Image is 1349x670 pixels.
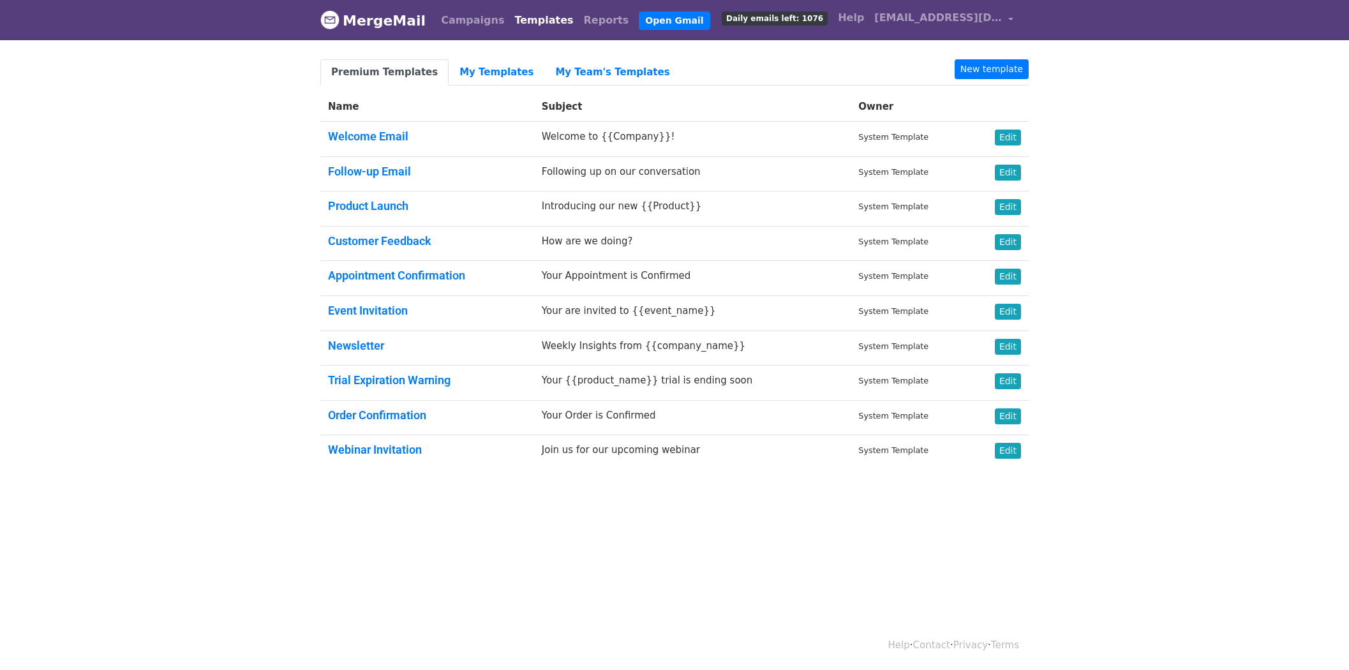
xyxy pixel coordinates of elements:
a: Edit [995,199,1021,215]
td: How are we doing? [534,226,851,261]
td: Your {{product_name}} trial is ending soon [534,366,851,401]
small: System Template [858,237,928,246]
img: MergeMail logo [320,10,339,29]
a: Appointment Confirmation [328,269,465,282]
a: Webinar Invitation [328,443,422,456]
td: Your Order is Confirmed [534,400,851,435]
small: System Template [858,167,928,177]
a: Customer Feedback [328,234,431,248]
a: Campaigns [436,8,509,33]
a: Newsletter [328,339,384,352]
small: System Template [858,445,928,455]
a: Help [833,5,869,31]
a: Edit [995,165,1021,181]
small: System Template [858,132,928,142]
th: Name [320,92,534,122]
a: Edit [995,339,1021,355]
a: Edit [995,234,1021,250]
a: Edit [995,130,1021,145]
a: New template [955,59,1029,79]
a: Welcome Email [328,130,408,143]
a: Order Confirmation [328,408,426,422]
a: Edit [995,304,1021,320]
a: Daily emails left: 1076 [717,5,833,31]
td: Your are invited to {{event_name}} [534,295,851,331]
a: Premium Templates [320,59,449,86]
td: Introducing our new {{Product}} [534,191,851,227]
a: Event Invitation [328,304,408,317]
small: System Template [858,202,928,211]
a: Edit [995,443,1021,459]
small: System Template [858,306,928,316]
a: [EMAIL_ADDRESS][DOMAIN_NAME] [869,5,1018,35]
a: Open Gmail [639,11,710,30]
a: Help [888,639,910,651]
small: System Template [858,411,928,421]
th: Owner [851,92,970,122]
a: MergeMail [320,7,426,34]
a: Contact [913,639,950,651]
small: System Template [858,341,928,351]
td: Welcome to {{Company}}! [534,122,851,157]
a: Terms [991,639,1019,651]
a: Edit [995,269,1021,285]
td: Join us for our upcoming webinar [534,435,851,470]
a: Product Launch [328,199,408,212]
span: [EMAIL_ADDRESS][DOMAIN_NAME] [874,10,1002,26]
a: My Team's Templates [544,59,680,86]
small: System Template [858,376,928,385]
th: Subject [534,92,851,122]
a: Templates [509,8,578,33]
a: Reports [579,8,634,33]
td: Your Appointment is Confirmed [534,261,851,296]
small: System Template [858,271,928,281]
a: Follow-up Email [328,165,411,178]
td: Following up on our conversation [534,156,851,191]
a: Trial Expiration Warning [328,373,451,387]
a: Edit [995,373,1021,389]
a: Privacy [953,639,988,651]
td: Weekly Insights from {{company_name}} [534,331,851,366]
span: Daily emails left: 1076 [722,11,828,26]
a: My Templates [449,59,544,86]
a: Edit [995,408,1021,424]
